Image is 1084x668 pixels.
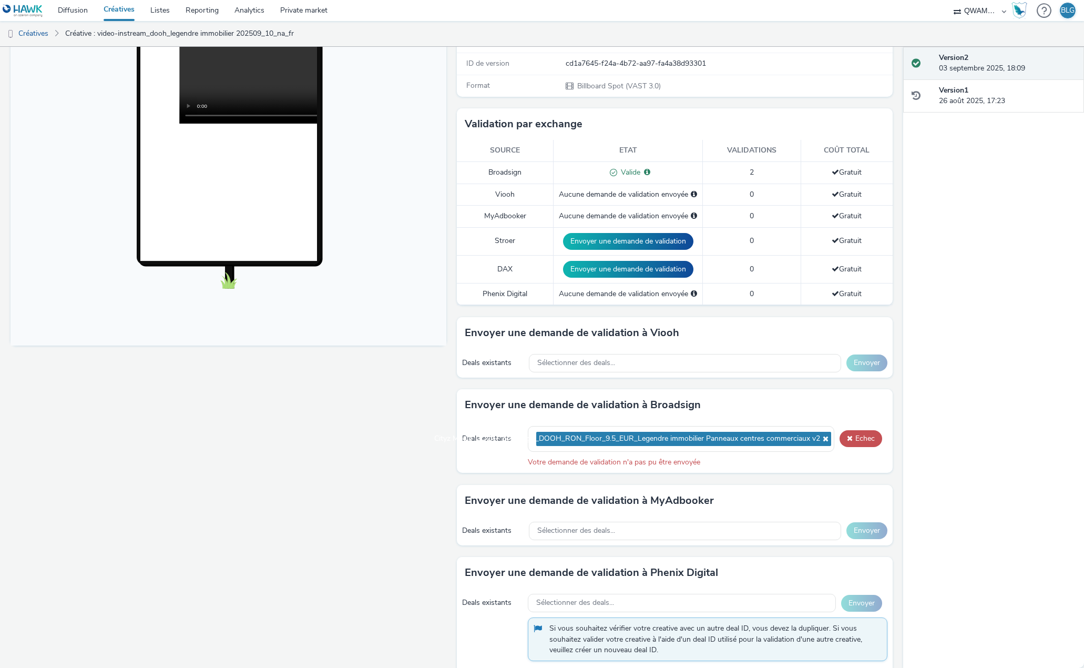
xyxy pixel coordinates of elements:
[1011,2,1031,19] a: Hawk Academy
[750,167,754,177] span: 2
[465,493,714,509] h3: Envoyer une demande de validation à MyAdbooker
[457,255,553,283] td: DAX
[3,4,43,17] img: undefined Logo
[434,434,820,443] span: Cityz Media_DOOH_Broadsign_DOOH_RON_Floor_9.5_EUR_Legendre immobilier Panneaux centres commerciau...
[750,189,754,199] span: 0
[1061,3,1075,18] div: BLG
[559,289,697,299] div: Aucune demande de validation envoyée
[750,264,754,274] span: 0
[841,595,882,612] button: Envoyer
[465,565,718,581] h3: Envoyer une demande de validation à Phenix Digital
[465,116,582,132] h3: Validation par exchange
[576,81,661,91] span: Billboard Spot (VAST 3.0)
[559,211,697,221] div: Aucune demande de validation envoyée
[563,261,693,278] button: Envoyer une demande de validation
[840,430,882,447] button: Echec
[528,457,887,468] div: Votre demande de validation n'a pas pu être envoyée
[462,358,524,368] div: Deals existants
[457,184,553,205] td: Viooh
[1011,2,1027,19] img: Hawk Academy
[462,525,524,536] div: Deals existants
[536,599,614,608] span: Sélectionner des deals...
[832,167,862,177] span: Gratuit
[832,236,862,246] span: Gratuit
[750,211,754,221] span: 0
[832,211,862,221] span: Gratuit
[537,359,615,368] span: Sélectionner des deals...
[457,283,553,305] td: Phenix Digital
[801,140,893,161] th: Coût total
[832,264,862,274] span: Gratuit
[5,29,16,39] img: dooh
[462,598,523,608] div: Deals existants
[566,58,892,69] div: cd1a7645-f24a-4b72-aa97-fa4a38d93301
[466,80,490,90] span: Format
[846,355,887,371] button: Envoyer
[457,227,553,255] td: Stroer
[750,289,754,299] span: 0
[939,85,968,95] strong: Version 1
[691,289,697,299] div: Sélectionnez un deal ci-dessous et cliquez sur Envoyer pour envoyer une demande de validation à P...
[559,189,697,200] div: Aucune demande de validation envoyée
[563,233,693,250] button: Envoyer une demande de validation
[465,397,701,413] h3: Envoyer une demande de validation à Broadsign
[691,211,697,221] div: Sélectionnez un deal ci-dessous et cliquez sur Envoyer pour envoyer une demande de validation à M...
[846,522,887,539] button: Envoyer
[832,289,862,299] span: Gratuit
[750,236,754,246] span: 0
[549,623,876,655] span: Si vous souhaitez vérifier votre creative avec un autre deal ID, vous devez la dupliquer. Si vous...
[554,140,703,161] th: Etat
[939,53,1076,74] div: 03 septembre 2025, 18:09
[832,189,862,199] span: Gratuit
[939,85,1076,107] div: 26 août 2025, 17:23
[939,53,968,63] strong: Version 2
[703,140,801,161] th: Validations
[465,325,679,341] h3: Envoyer une demande de validation à Viooh
[617,167,640,177] span: Valide
[466,58,509,68] span: ID de version
[537,527,615,535] span: Sélectionner des deals...
[457,161,553,184] td: Broadsign
[691,189,697,200] div: Sélectionnez un deal ci-dessous et cliquez sur Envoyer pour envoyer une demande de validation à V...
[457,140,553,161] th: Source
[60,21,299,46] a: Créative : video-instream_dooh_legendre immobilier 202509_10_na_fr
[457,206,553,227] td: MyAdbooker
